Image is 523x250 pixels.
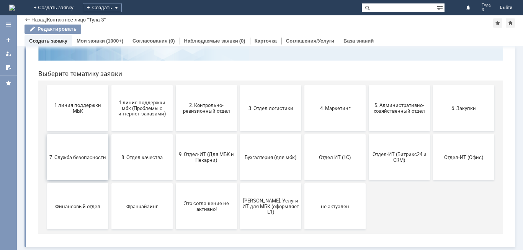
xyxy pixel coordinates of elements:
button: 1 линия поддержки МБК [15,92,76,138]
span: 2. Контрольно-ревизионный отдел [146,109,203,121]
a: Соглашения/Услуги [286,38,334,44]
span: Отдел-ИТ (Офис) [403,161,460,167]
div: Создать [83,3,122,12]
span: 6. Закупки [403,112,460,118]
a: Карточка [255,38,277,44]
div: (1000+) [106,38,123,44]
a: База знаний [343,38,374,44]
a: Наблюдаемые заявки [184,38,238,44]
div: (0) [169,38,175,44]
span: 1 линия поддержки МБК [17,109,74,121]
span: 3. Отдел логистики [210,112,267,118]
button: Отдел-ИТ (Битрикс24 и CRM) [337,141,398,187]
span: 4. Маркетинг [275,112,331,118]
div: | [46,16,47,22]
span: Франчайзинг [82,210,138,216]
a: Мои согласования [2,61,15,74]
span: [PERSON_NAME]. Услуги ИТ для МБК (оформляет L1) [210,204,267,222]
span: Бухгалтерия (для мбк) [210,161,267,167]
a: Согласования [132,38,168,44]
a: Создать заявку [29,38,67,44]
span: Тула [482,3,491,8]
button: Франчайзинг [79,190,141,236]
header: Выберите тематику заявки [6,77,471,84]
button: Отдел-ИТ (Офис) [401,141,462,187]
button: 5. Административно-хозяйственный отдел [337,92,398,138]
button: [PERSON_NAME]. Услуги ИТ для МБК (оформляет L1) [208,190,269,236]
div: (0) [239,38,245,44]
a: Назад [31,17,46,23]
button: 1 линия поддержки мбк (Проблемы с интернет-заказами) [79,92,141,138]
a: Создать заявку [2,34,15,46]
span: не актуален [275,210,331,216]
span: 1 линия поддержки мбк (Проблемы с интернет-заказами) [82,106,138,123]
span: 7. Служба безопасности [17,161,74,167]
input: Например, почта или справка [162,34,315,48]
span: 5. Административно-хозяйственный отдел [339,109,396,121]
div: Сделать домашней страницей [506,18,515,28]
button: Это соглашение не активно! [144,190,205,236]
button: Бухгалтерия (для мбк) [208,141,269,187]
span: Отдел ИТ (1С) [275,161,331,167]
span: Расширенный поиск [437,3,445,11]
button: 8. Отдел качества [79,141,141,187]
button: 7. Служба безопасности [15,141,76,187]
button: Финансовый отдел [15,190,76,236]
span: Это соглашение не активно! [146,207,203,219]
span: Отдел-ИТ (Битрикс24 и CRM) [339,158,396,170]
div: Добавить в избранное [493,18,502,28]
button: 9. Отдел-ИТ (Для МБК и Пекарни) [144,141,205,187]
span: 9. Отдел-ИТ (Для МБК и Пекарни) [146,158,203,170]
img: logo [9,5,15,11]
a: Перейти на домашнюю страницу [9,5,15,11]
label: Воспользуйтесь поиском [162,19,315,26]
span: 8. Отдел качества [82,161,138,167]
span: 3 [482,8,491,12]
a: Мои заявки [77,38,105,44]
button: 4. Маркетинг [272,92,333,138]
div: Контактное лицо "Тула 3" [47,17,106,23]
span: Финансовый отдел [17,210,74,216]
a: Мои заявки [2,48,15,60]
button: 3. Отдел логистики [208,92,269,138]
button: 2. Контрольно-ревизионный отдел [144,92,205,138]
button: не актуален [272,190,333,236]
button: Отдел ИТ (1С) [272,141,333,187]
button: 6. Закупки [401,92,462,138]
